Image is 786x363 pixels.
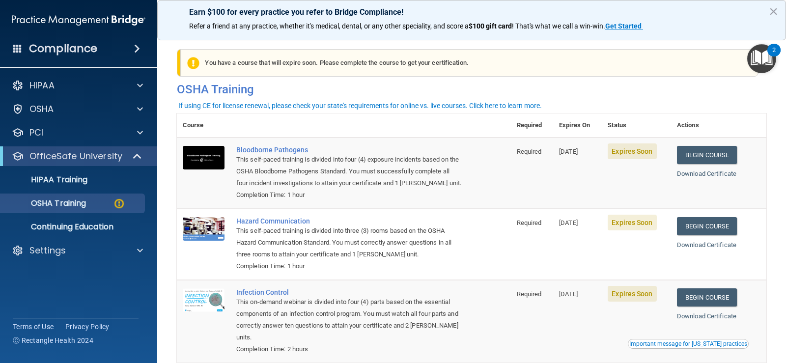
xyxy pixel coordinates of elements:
strong: Get Started [605,22,642,30]
span: Required [517,148,542,155]
h4: OSHA Training [177,83,766,96]
a: Get Started [605,22,643,30]
div: You have a course that will expire soon. Please complete the course to get your certification. [181,49,758,77]
img: exclamation-circle-solid-warning.7ed2984d.png [187,57,199,69]
a: Begin Course [677,288,737,307]
span: Required [517,219,542,226]
button: Read this if you are a dental practitioner in the state of CA [628,339,749,349]
span: [DATE] [559,290,578,298]
p: Continuing Education [6,222,140,232]
a: Terms of Use [13,322,54,332]
p: OSHA [29,103,54,115]
button: Open Resource Center, 2 new notifications [747,44,776,73]
p: OSHA Training [6,198,86,208]
button: Close [769,3,778,19]
span: Expires Soon [608,286,656,302]
a: Begin Course [677,146,737,164]
p: PCI [29,127,43,139]
p: Settings [29,245,66,256]
a: Bloodborne Pathogens [236,146,462,154]
button: If using CE for license renewal, please check your state's requirements for online vs. live cours... [177,101,543,111]
div: Completion Time: 2 hours [236,343,462,355]
h4: Compliance [29,42,97,56]
span: [DATE] [559,219,578,226]
p: OfficeSafe University [29,150,122,162]
a: Infection Control [236,288,462,296]
img: PMB logo [12,10,145,30]
div: This self-paced training is divided into four (4) exposure incidents based on the OSHA Bloodborne... [236,154,462,189]
th: Actions [671,113,766,138]
span: Expires Soon [608,143,656,159]
a: Hazard Communication [236,217,462,225]
th: Status [602,113,671,138]
div: 2 [772,50,776,63]
a: Download Certificate [677,241,736,249]
span: [DATE] [559,148,578,155]
img: warning-circle.0cc9ac19.png [113,197,125,210]
div: This self-paced training is divided into three (3) rooms based on the OSHA Hazard Communication S... [236,225,462,260]
a: HIPAA [12,80,143,91]
iframe: Drift Widget Chat Controller [616,294,774,333]
div: Important message for [US_STATE] practices [629,341,747,347]
a: PCI [12,127,143,139]
span: ! That's what we call a win-win. [512,22,605,30]
th: Course [177,113,230,138]
span: Required [517,290,542,298]
span: Expires Soon [608,215,656,230]
strong: $100 gift card [469,22,512,30]
th: Required [511,113,554,138]
a: Begin Course [677,217,737,235]
div: Completion Time: 1 hour [236,260,462,272]
div: If using CE for license renewal, please check your state's requirements for online vs. live cours... [178,102,542,109]
th: Expires On [553,113,602,138]
a: OfficeSafe University [12,150,142,162]
p: HIPAA [29,80,55,91]
div: Completion Time: 1 hour [236,189,462,201]
span: Refer a friend at any practice, whether it's medical, dental, or any other speciality, and score a [189,22,469,30]
a: Privacy Policy [65,322,110,332]
a: Download Certificate [677,170,736,177]
p: Earn $100 for every practice you refer to Bridge Compliance! [189,7,754,17]
div: This on-demand webinar is divided into four (4) parts based on the essential components of an inf... [236,296,462,343]
p: HIPAA Training [6,175,87,185]
span: Ⓒ Rectangle Health 2024 [13,335,93,345]
a: OSHA [12,103,143,115]
a: Settings [12,245,143,256]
